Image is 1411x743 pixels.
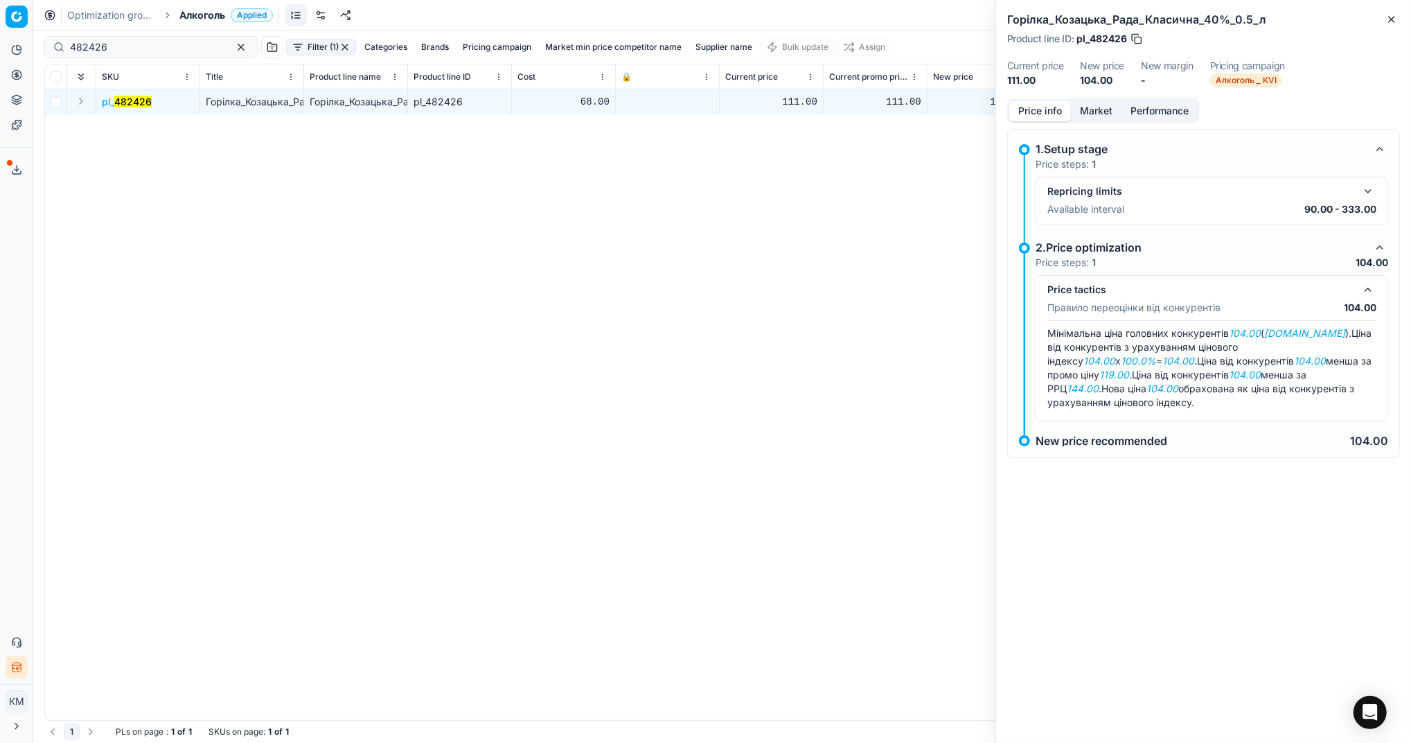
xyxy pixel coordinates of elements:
button: Price info [1009,101,1071,121]
span: Алкоголь _ KVI [1210,73,1282,87]
button: Market [1071,101,1121,121]
span: SKU [102,71,119,82]
button: Brands [416,39,454,55]
dt: Current price [1007,61,1063,71]
em: 104.00 [1229,327,1261,339]
span: New price [933,71,973,82]
span: КM [6,691,27,712]
button: Assign [837,39,891,55]
span: Applied [231,8,273,22]
button: Supplier name [690,39,758,55]
em: 104.00 [1162,355,1194,367]
span: Product line ID : [1007,34,1074,44]
p: Правило переоцінки від конкурентів [1047,301,1221,315]
p: 104.00 [1350,435,1388,446]
span: Cost [517,71,535,82]
div: pl_482426 [414,95,506,109]
div: 68.00 [517,95,610,109]
button: Go to next page [82,724,99,740]
button: Expand [73,93,89,110]
h2: Горілка_Козацька_Рада_Класична_40%_0.5_л [1007,11,1400,28]
p: Price steps: [1036,256,1096,270]
span: Product line ID [414,71,471,82]
a: Optimization groups [67,8,156,22]
div: Горілка_Козацька_Рада_Класична_40%_0.5_л [310,95,402,109]
span: pl_ [102,95,152,109]
button: 1 [64,724,80,740]
div: 1.Setup stage [1036,141,1366,157]
mark: 482426 [114,96,152,107]
em: 104.00 [1146,383,1178,394]
span: Алкоголь [179,8,225,22]
div: 2.Price optimization [1036,239,1366,256]
p: Price steps: [1036,157,1096,171]
dd: - [1141,73,1193,87]
span: Current price [725,71,778,82]
div: Repricing limits [1047,184,1354,198]
span: Мінімальна ціна головних конкурентів ( ). [1047,327,1351,339]
button: Bulk update [761,39,835,55]
span: Горілка_Козацька_Рада_Класична_40%_0.5_л [206,96,420,107]
p: 90.00 - 333.00 [1304,202,1376,216]
span: Нова ціна обрахована як ціна від конкурентів з урахуванням цінового індексу. [1047,383,1354,408]
span: pl_482426 [1076,32,1127,46]
button: Market min price competitor name [540,39,687,55]
span: Product line name [310,71,381,82]
div: 111.00 [829,95,921,109]
button: Filter (1) [286,39,356,55]
em: 100.0% [1121,355,1156,367]
em: 104.00 [1083,355,1115,367]
span: Ціна від конкурентів з урахуванням цінового індексу x = . [1047,327,1372,367]
nav: pagination [44,724,99,740]
span: PLs on page [116,726,163,737]
p: 104.00 [1344,301,1376,315]
div: 111.00 [725,95,817,109]
strong: 1 [171,726,175,737]
div: : [116,726,192,737]
strong: 1 [268,726,272,737]
span: 🔒 [621,71,632,82]
button: Categories [359,39,413,55]
span: Ціна від конкурентів менша за промо ціну . [1047,355,1372,381]
em: [DOMAIN_NAME] [1264,327,1345,339]
span: Ціна від конкурентів менша за РРЦ . [1047,369,1306,394]
dt: New price [1080,61,1124,71]
div: 104.00 [933,95,1025,109]
div: Price tactics [1047,283,1354,297]
dd: 111.00 [1007,73,1063,87]
strong: 1 [1092,256,1096,268]
dt: Pricing campaign [1210,61,1285,71]
button: Performance [1121,101,1198,121]
button: Go to previous page [44,724,61,740]
dd: 104.00 [1080,73,1124,87]
button: pl_482426 [102,95,152,109]
em: 104.00 [1294,355,1326,367]
span: Title [206,71,223,82]
strong: 1 [1092,158,1096,170]
p: 104.00 [1356,256,1388,270]
strong: of [177,726,186,737]
div: Open Intercom Messenger [1354,696,1387,729]
strong: of [274,726,283,737]
span: АлкогольApplied [179,8,273,22]
dt: New margin [1141,61,1193,71]
p: Available interval [1047,202,1124,216]
p: New price recommended [1036,435,1167,446]
strong: 1 [188,726,192,737]
span: SKUs on page : [208,726,265,737]
em: 144.00 [1067,383,1099,394]
em: 119.00 [1099,369,1129,381]
input: Search by SKU or title [70,40,222,54]
button: Expand all [73,69,89,85]
button: Pricing campaign [457,39,537,55]
nav: breadcrumb [67,8,273,22]
button: КM [6,690,28,713]
strong: 1 [285,726,289,737]
em: 104.00 [1229,369,1261,381]
span: Current promo price [829,71,907,82]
